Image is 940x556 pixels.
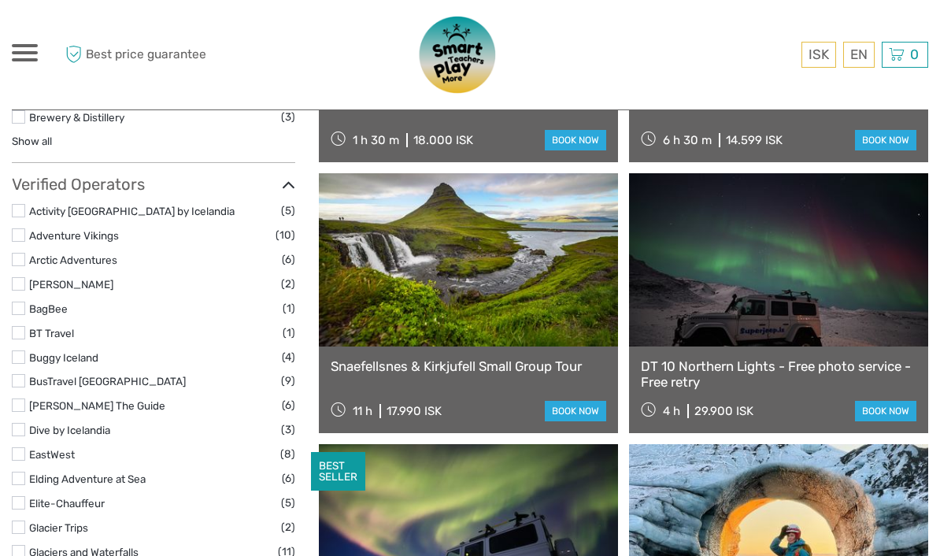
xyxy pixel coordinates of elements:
[809,46,829,62] span: ISK
[726,133,783,147] div: 14.599 ISK
[843,42,875,68] div: EN
[29,448,75,461] a: EastWest
[663,133,712,147] span: 6 h 30 m
[387,404,442,418] div: 17.990 ISK
[641,358,916,391] a: DT 10 Northern Lights - Free photo service - Free retry
[855,130,916,150] a: book now
[29,278,113,291] a: [PERSON_NAME]
[282,396,295,414] span: (6)
[29,375,186,387] a: BusTravel [GEOGRAPHIC_DATA]
[281,202,295,220] span: (5)
[353,404,372,418] span: 11 h
[29,399,165,412] a: [PERSON_NAME] The Guide
[29,229,119,242] a: Adventure Vikings
[311,452,365,491] div: BEST SELLER
[281,494,295,512] span: (5)
[283,324,295,342] span: (1)
[29,521,88,534] a: Glacier Trips
[331,358,606,374] a: Snaefellsnes & Kirkjufell Small Group Tour
[282,250,295,269] span: (6)
[29,302,68,315] a: BagBee
[29,327,74,339] a: BT Travel
[29,424,110,436] a: Dive by Icelandia
[29,205,235,217] a: Activity [GEOGRAPHIC_DATA] by Icelandia
[29,351,98,364] a: Buggy Iceland
[281,421,295,439] span: (3)
[283,299,295,317] span: (1)
[29,111,124,124] a: Brewery & Distillery
[282,469,295,487] span: (6)
[29,497,105,510] a: Elite-Chauffeur
[353,133,399,147] span: 1 h 30 m
[29,473,146,485] a: Elding Adventure at Sea
[22,28,178,40] p: We're away right now. Please check back later!
[281,108,295,126] span: (3)
[281,372,295,390] span: (9)
[281,518,295,536] span: (2)
[402,16,516,94] img: 3577-08614e58-788b-417f-8607-12aa916466bf_logo_big.png
[545,401,606,421] a: book now
[181,24,200,43] button: Open LiveChat chat widget
[276,226,295,244] span: (10)
[282,348,295,366] span: (4)
[12,175,295,194] h3: Verified Operators
[694,404,753,418] div: 29.900 ISK
[413,133,473,147] div: 18.000 ISK
[855,401,916,421] a: book now
[663,404,680,418] span: 4 h
[908,46,921,62] span: 0
[545,130,606,150] a: book now
[29,254,117,266] a: Arctic Adventures
[280,445,295,463] span: (8)
[61,42,241,68] span: Best price guarantee
[281,275,295,293] span: (2)
[12,135,52,147] a: Show all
